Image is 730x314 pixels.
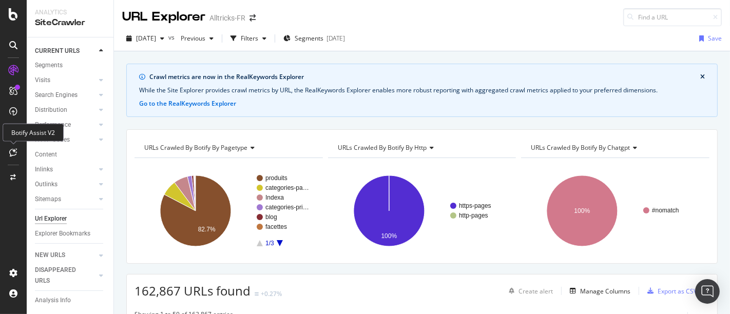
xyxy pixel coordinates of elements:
a: Content [35,149,106,160]
div: Inlinks [35,164,53,175]
button: Go to the RealKeywords Explorer [139,99,236,108]
a: Sitemaps [35,194,96,205]
span: 162,867 URLs found [135,282,251,299]
a: Visits [35,75,96,86]
span: URLs Crawled By Botify By pagetype [144,143,247,152]
svg: A chart. [135,166,320,256]
div: Analytics [35,8,105,17]
div: Explorer Bookmarks [35,228,90,239]
text: 100% [574,207,590,214]
span: vs [168,33,177,42]
div: Create alert [518,287,553,296]
div: Export as CSV [658,287,697,296]
div: Manage Columns [580,287,630,296]
a: Explorer Bookmarks [35,228,106,239]
text: 1/3 [265,240,274,247]
div: Segments [35,60,63,71]
text: 100% [381,232,397,240]
button: Previous [177,30,218,47]
text: Indexa [265,194,284,201]
text: facettes [265,223,287,230]
div: NEW URLS [35,250,65,261]
text: blog [265,213,277,221]
a: HTTP Codes [35,134,96,145]
a: CURRENT URLS [35,46,96,56]
a: Distribution [35,105,96,115]
div: Outlinks [35,179,57,190]
button: Manage Columns [566,285,630,297]
h4: URLs Crawled By Botify By http [336,140,507,156]
img: Equal [255,292,259,296]
a: Segments [35,60,106,71]
span: URLs Crawled By Botify By http [338,143,427,152]
div: While the Site Explorer provides crawl metrics by URL, the RealKeywords Explorer enables more rob... [139,86,705,95]
div: Content [35,149,57,160]
button: Segments[DATE] [279,30,349,47]
div: Sitemaps [35,194,61,205]
div: URL Explorer [122,8,205,26]
div: Crawl metrics are now in the RealKeywords Explorer [149,72,700,82]
h4: URLs Crawled By Botify By chatgpt [529,140,700,156]
a: Outlinks [35,179,96,190]
div: info banner [126,64,718,117]
div: Filters [241,34,258,43]
button: Export as CSV [643,283,697,299]
input: Find a URL [623,8,722,26]
a: Url Explorer [35,213,106,224]
div: Performance [35,120,71,130]
div: Visits [35,75,50,86]
span: Segments [295,34,323,43]
span: 2025 Oct. 6th [136,34,156,43]
div: +0.27% [261,289,282,298]
div: arrow-right-arrow-left [249,14,256,22]
button: close banner [698,70,707,84]
text: https-pages [459,202,491,209]
div: SiteCrawler [35,17,105,29]
span: URLs Crawled By Botify By chatgpt [531,143,630,152]
button: Save [695,30,722,47]
a: NEW URLS [35,250,96,261]
a: DISAPPEARED URLS [35,265,96,286]
button: Filters [226,30,271,47]
div: Alltricks-FR [209,13,245,23]
text: categories-pa… [265,184,309,191]
a: Inlinks [35,164,96,175]
button: Create alert [505,283,553,299]
div: Url Explorer [35,213,67,224]
div: CURRENT URLS [35,46,80,56]
text: http-pages [459,212,488,219]
div: Distribution [35,105,67,115]
a: Search Engines [35,90,96,101]
span: Previous [177,34,205,43]
a: Analysis Info [35,295,106,306]
text: 82.7% [198,226,216,233]
div: Search Engines [35,90,78,101]
text: #nomatch [652,207,679,214]
h4: URLs Crawled By Botify By pagetype [142,140,314,156]
div: Botify Assist V2 [3,124,64,142]
text: categories-pri… [265,204,309,211]
div: Open Intercom Messenger [695,279,720,304]
div: DISAPPEARED URLS [35,265,87,286]
div: Analysis Info [35,295,71,306]
div: Save [708,34,722,43]
svg: A chart. [521,166,706,256]
button: [DATE] [122,30,168,47]
div: [DATE] [326,34,345,43]
text: produits [265,174,287,182]
a: Performance [35,120,96,130]
svg: A chart. [328,166,513,256]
